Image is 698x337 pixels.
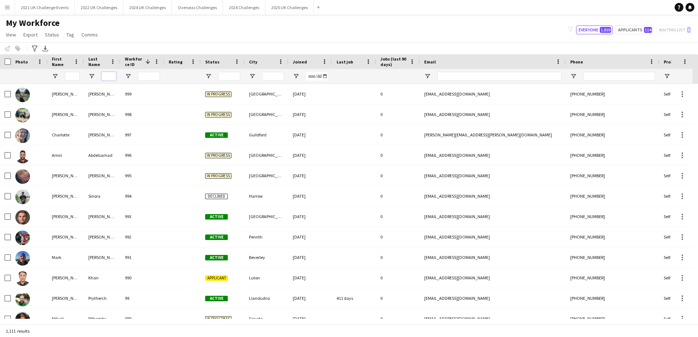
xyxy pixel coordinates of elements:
[376,227,420,247] div: 0
[249,73,256,80] button: Open Filter Menu
[420,104,566,124] div: [EMAIL_ADDRESS][DOMAIN_NAME]
[376,247,420,267] div: 0
[566,145,659,165] div: [PHONE_NUMBER]
[120,206,164,226] div: 993
[81,31,98,38] span: Comms
[288,227,332,247] div: [DATE]
[20,30,41,39] a: Export
[245,166,288,186] div: [GEOGRAPHIC_DATA]
[120,166,164,186] div: 995
[566,268,659,288] div: [PHONE_NUMBER]
[15,292,30,306] img: Tom Prytherch
[288,309,332,329] div: [DATE]
[205,132,228,138] span: Active
[424,73,431,80] button: Open Filter Menu
[15,271,30,286] img: Saddam Khan
[245,206,288,226] div: [GEOGRAPHIC_DATA]
[376,206,420,226] div: 0
[664,59,678,65] span: Profile
[15,169,30,184] img: sarah purcell
[420,206,566,226] div: [EMAIL_ADDRESS][DOMAIN_NAME]
[293,73,299,80] button: Open Filter Menu
[15,88,30,102] img: Isabella Moxham-Mead
[66,31,74,38] span: Tag
[47,309,84,329] div: Nthati
[245,186,288,206] div: Harrow
[583,72,655,81] input: Phone Filter Input
[293,59,307,65] span: Joined
[245,145,288,165] div: [GEOGRAPHIC_DATA]
[205,214,228,220] span: Active
[566,227,659,247] div: [PHONE_NUMBER]
[245,247,288,267] div: Beverley
[288,84,332,104] div: [DATE]
[245,125,288,145] div: Guildford
[205,73,212,80] button: Open Filter Menu
[566,206,659,226] div: [PHONE_NUMBER]
[376,309,420,329] div: 0
[84,125,120,145] div: [PERSON_NAME]
[65,72,80,81] input: First Name Filter Input
[337,59,353,65] span: Last job
[15,251,30,266] img: Mark Norman
[205,255,228,260] span: Active
[47,247,84,267] div: Mark
[120,227,164,247] div: 992
[15,312,30,327] img: Nthati Mthembu
[420,84,566,104] div: [EMAIL_ADDRESS][DOMAIN_NAME]
[120,309,164,329] div: 989
[3,30,19,39] a: View
[169,59,183,65] span: Rating
[42,30,62,39] a: Status
[566,104,659,124] div: [PHONE_NUMBER]
[424,59,436,65] span: Email
[288,206,332,226] div: [DATE]
[380,56,407,67] span: Jobs (last 90 days)
[288,268,332,288] div: [DATE]
[205,92,231,97] span: In progress
[84,288,120,308] div: Prytherch
[288,186,332,206] div: [DATE]
[15,210,30,225] img: Jonathan Gustaf Oscar Oern Schulz
[45,31,59,38] span: Status
[205,275,228,281] span: Applicant
[47,84,84,104] div: [PERSON_NAME]
[205,194,228,199] span: Declined
[120,125,164,145] div: 997
[84,247,120,267] div: [PERSON_NAME]
[262,72,284,81] input: City Filter Input
[376,186,420,206] div: 0
[265,0,314,15] button: 2025 UK Challenges
[218,72,240,81] input: Status Filter Input
[84,268,120,288] div: Khan
[566,125,659,145] div: [PHONE_NUMBER]
[15,190,30,204] img: Jayvirsinh Sinora
[376,104,420,124] div: 0
[88,56,107,67] span: Last Name
[41,44,50,53] app-action-btn: Export XLSX
[245,84,288,104] div: [GEOGRAPHIC_DATA]
[84,84,120,104] div: [PERSON_NAME]
[288,104,332,124] div: [DATE]
[6,18,60,28] span: My Workforce
[47,206,84,226] div: [PERSON_NAME] [PERSON_NAME]
[245,104,288,124] div: [GEOGRAPHIC_DATA]
[376,145,420,165] div: 0
[420,125,566,145] div: [PERSON_NAME][EMAIL_ADDRESS][PERSON_NAME][DOMAIN_NAME]
[47,145,84,165] div: Amin
[15,149,30,163] img: Amin Abdelsamad
[84,309,120,329] div: Mthembu
[84,227,120,247] div: [PERSON_NAME]
[205,153,231,158] span: In progress
[420,166,566,186] div: [EMAIL_ADDRESS][DOMAIN_NAME]
[123,0,172,15] button: 2024 UK Challenges
[288,145,332,165] div: [DATE]
[664,73,670,80] button: Open Filter Menu
[78,30,101,39] a: Comms
[420,268,566,288] div: [EMAIL_ADDRESS][DOMAIN_NAME]
[245,309,288,329] div: Soweto
[420,227,566,247] div: [EMAIL_ADDRESS][DOMAIN_NAME]
[576,26,613,34] button: Everyone1,010
[205,59,219,65] span: Status
[332,288,376,308] div: 411 days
